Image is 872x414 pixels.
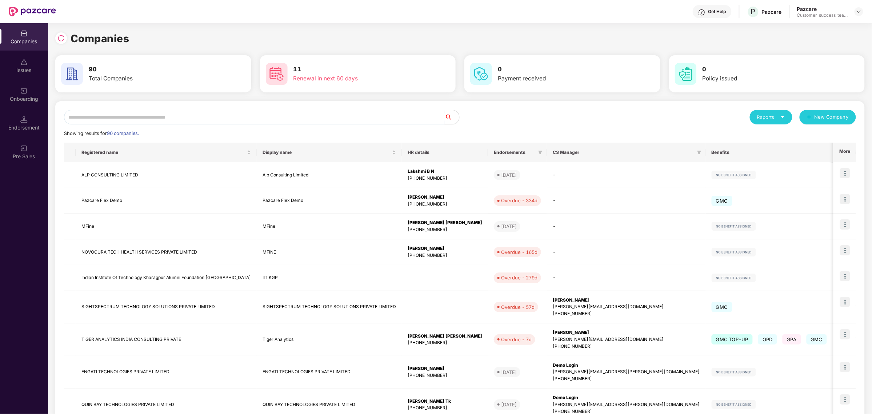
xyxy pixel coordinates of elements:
div: Pazcare [797,5,848,12]
span: GPA [783,334,801,345]
button: search [444,110,460,124]
div: Policy issued [703,74,823,83]
td: - [547,214,706,239]
div: [PHONE_NUMBER] [408,339,482,346]
div: Pazcare [762,8,782,15]
h3: 90 [89,65,209,74]
span: Display name [263,150,391,155]
img: svg+xml;base64,PHN2ZyBpZD0iUmVsb2FkLTMyeDMyIiB4bWxucz0iaHR0cDovL3d3dy53My5vcmcvMjAwMC9zdmciIHdpZH... [57,35,65,42]
h3: 11 [293,65,414,74]
span: search [444,114,459,120]
div: [PHONE_NUMBER] [553,343,700,350]
h3: 0 [703,65,823,74]
div: Customer_success_team_lead [797,12,848,18]
div: [DATE] [501,369,517,376]
img: svg+xml;base64,PHN2ZyBpZD0iQ29tcGFuaWVzIiB4bWxucz0iaHR0cDovL3d3dy53My5vcmcvMjAwMC9zdmciIHdpZHRoPS... [20,30,28,37]
div: [PHONE_NUMBER] [408,405,482,411]
div: [PERSON_NAME] [PERSON_NAME] [408,219,482,226]
span: filter [697,150,701,155]
div: Overdue - 57d [501,303,535,311]
img: icon [840,297,850,307]
div: [PERSON_NAME][EMAIL_ADDRESS][PERSON_NAME][DOMAIN_NAME] [553,401,700,408]
div: [PHONE_NUMBER] [553,375,700,382]
img: svg+xml;base64,PHN2ZyB4bWxucz0iaHR0cDovL3d3dy53My5vcmcvMjAwMC9zdmciIHdpZHRoPSIxMjIiIGhlaWdodD0iMj... [712,368,756,377]
div: [PERSON_NAME] [553,297,700,304]
img: svg+xml;base64,PHN2ZyB3aWR0aD0iMjAiIGhlaWdodD0iMjAiIHZpZXdCb3g9IjAgMCAyMCAyMCIgZmlsbD0ibm9uZSIgeG... [20,87,28,95]
img: icon [840,271,850,281]
td: MFine [76,214,257,239]
span: filter [538,150,543,155]
img: svg+xml;base64,PHN2ZyB4bWxucz0iaHR0cDovL3d3dy53My5vcmcvMjAwMC9zdmciIHdpZHRoPSI2MCIgaGVpZ2h0PSI2MC... [675,63,697,85]
div: [PERSON_NAME][EMAIL_ADDRESS][DOMAIN_NAME] [553,303,700,310]
h3: 0 [498,65,619,74]
div: Overdue - 165d [501,248,537,256]
div: [PHONE_NUMBER] [408,252,482,259]
div: [PHONE_NUMBER] [553,310,700,317]
img: icon [840,394,850,405]
img: New Pazcare Logo [9,7,56,16]
span: GMC [712,196,732,206]
div: [PERSON_NAME] Tk [408,398,482,405]
span: CS Manager [553,150,694,155]
div: Renewal in next 60 days [293,74,414,83]
span: GMC [807,334,827,345]
button: plusNew Company [800,110,856,124]
td: Pazcare Flex Demo [76,188,257,214]
div: Total Companies [89,74,209,83]
h1: Companies [71,31,129,47]
td: IIT KGP [257,265,402,291]
img: svg+xml;base64,PHN2ZyB4bWxucz0iaHR0cDovL3d3dy53My5vcmcvMjAwMC9zdmciIHdpZHRoPSI2MCIgaGVpZ2h0PSI2MC... [470,63,492,85]
div: [PHONE_NUMBER] [408,175,482,182]
img: icon [840,362,850,372]
div: [PHONE_NUMBER] [408,226,482,233]
td: - [547,265,706,291]
img: svg+xml;base64,PHN2ZyB3aWR0aD0iMTQuNSIgaGVpZ2h0PSIxNC41IiB2aWV3Qm94PSIwIDAgMTYgMTYiIGZpbGw9Im5vbm... [20,116,28,123]
img: icon [840,194,850,204]
td: ENGATI TECHNOLOGIES PRIVATE LIMITED [257,356,402,389]
span: 90 companies. [107,131,139,136]
td: ENGATI TECHNOLOGIES PRIVATE LIMITED [76,356,257,389]
img: svg+xml;base64,PHN2ZyB4bWxucz0iaHR0cDovL3d3dy53My5vcmcvMjAwMC9zdmciIHdpZHRoPSI2MCIgaGVpZ2h0PSI2MC... [266,63,288,85]
div: Payment received [498,74,619,83]
img: svg+xml;base64,PHN2ZyBpZD0iSGVscC0zMngzMiIgeG1sbnM9Imh0dHA6Ly93d3cudzMub3JnLzIwMDAvc3ZnIiB3aWR0aD... [698,9,705,16]
span: Endorsements [494,150,535,155]
td: - [547,188,706,214]
div: [PERSON_NAME] [408,245,482,252]
img: svg+xml;base64,PHN2ZyB4bWxucz0iaHR0cDovL3d3dy53My5vcmcvMjAwMC9zdmciIHdpZHRoPSIxMjIiIGhlaWdodD0iMj... [712,248,756,256]
th: Registered name [76,143,257,162]
th: Display name [257,143,402,162]
td: Indian Institute Of Technology Kharagpur Alumni Foundation [GEOGRAPHIC_DATA] [76,265,257,291]
td: MFine [257,214,402,239]
div: [PERSON_NAME][EMAIL_ADDRESS][DOMAIN_NAME] [553,336,700,343]
img: icon [840,245,850,255]
div: [DATE] [501,171,517,179]
div: [PHONE_NUMBER] [408,372,482,379]
td: SIGHTSPECTRUM TECHNOLOGY SOLUTIONS PRIVATE LIMITED [257,291,402,324]
div: [PHONE_NUMBER] [408,201,482,208]
img: svg+xml;base64,PHN2ZyB3aWR0aD0iMjAiIGhlaWdodD0iMjAiIHZpZXdCb3g9IjAgMCAyMCAyMCIgZmlsbD0ibm9uZSIgeG... [20,145,28,152]
span: GMC TOP-UP [712,334,753,345]
td: - [547,162,706,188]
span: caret-down [780,115,785,119]
th: Benefits [706,143,842,162]
img: svg+xml;base64,PHN2ZyBpZD0iRHJvcGRvd24tMzJ4MzIiIHhtbG5zPSJodHRwOi8vd3d3LnczLm9yZy8yMDAwL3N2ZyIgd2... [856,9,862,15]
td: TIGER ANALYTICS INDIA CONSULTING PRIVATE [76,323,257,356]
td: SIGHTSPECTRUM TECHNOLOGY SOLUTIONS PRIVATE LIMITED [76,291,257,324]
div: Overdue - 279d [501,274,537,281]
span: GMC [712,302,732,312]
td: NOVOCURA TECH HEALTH SERVICES PRIVATE LIMITED [76,239,257,265]
div: [DATE] [501,401,517,408]
td: Tiger Analytics [257,323,402,356]
div: Demo Login [553,394,700,401]
img: svg+xml;base64,PHN2ZyBpZD0iSXNzdWVzX2Rpc2FibGVkIiB4bWxucz0iaHR0cDovL3d3dy53My5vcmcvMjAwMC9zdmciIH... [20,59,28,66]
div: [PERSON_NAME] [408,365,482,372]
div: Demo Login [553,362,700,369]
span: Registered name [81,150,245,155]
div: [PERSON_NAME] [PERSON_NAME] [408,333,482,340]
img: svg+xml;base64,PHN2ZyB4bWxucz0iaHR0cDovL3d3dy53My5vcmcvMjAwMC9zdmciIHdpZHRoPSIxMjIiIGhlaWdodD0iMj... [712,274,756,282]
span: plus [807,115,812,120]
div: [PERSON_NAME] [553,329,700,336]
img: icon [840,219,850,230]
div: Lakshmi B N [408,168,482,175]
span: New Company [815,114,849,121]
